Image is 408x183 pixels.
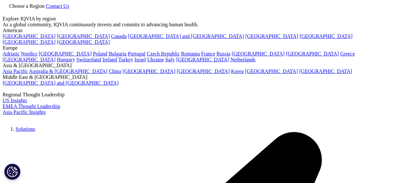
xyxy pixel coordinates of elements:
a: [GEOGRAPHIC_DATA] [57,33,110,39]
a: [GEOGRAPHIC_DATA] [245,33,298,39]
a: France [201,51,216,56]
a: Czech Republic [147,51,180,56]
a: [GEOGRAPHIC_DATA] and [GEOGRAPHIC_DATA] [3,80,118,86]
div: Europe [3,45,405,51]
a: Solutions [16,126,35,132]
a: Asia Pacific Insights [3,109,45,115]
a: [GEOGRAPHIC_DATA] [299,68,352,74]
a: [GEOGRAPHIC_DATA] [286,51,339,56]
a: [GEOGRAPHIC_DATA] [232,51,285,56]
a: Turkey [118,57,133,62]
a: [GEOGRAPHIC_DATA] [176,57,229,62]
a: [GEOGRAPHIC_DATA] [300,33,352,39]
a: Switzerland [76,57,101,62]
a: [GEOGRAPHIC_DATA] [177,68,230,74]
a: [GEOGRAPHIC_DATA] [3,33,56,39]
div: As a global community, IQVIA continuously invests and commits to advancing human health. [3,22,405,28]
a: Romania [181,51,200,56]
a: [GEOGRAPHIC_DATA] [57,39,110,45]
div: Explore IQVIA by region [3,16,405,22]
span: Choose a Region [9,3,44,9]
a: Greece [340,51,355,56]
a: Asia Pacific [3,68,28,74]
a: [GEOGRAPHIC_DATA] and [GEOGRAPHIC_DATA] [128,33,244,39]
div: Americas [3,28,405,33]
a: Ukraine [147,57,164,62]
div: Asia & [GEOGRAPHIC_DATA] [3,63,405,68]
a: Nordics [21,51,37,56]
button: Cookies Settings [4,164,20,180]
a: Hungary [57,57,75,62]
a: [GEOGRAPHIC_DATA] [122,68,175,74]
a: China [109,68,121,74]
a: Israel [134,57,146,62]
a: EMEA Thought Leadership [3,104,60,109]
a: Contact Us [46,3,69,9]
div: Regional Thought Leadership [3,92,405,98]
a: [GEOGRAPHIC_DATA] [245,68,298,74]
a: Bulgaria [109,51,127,56]
a: Ireland [103,57,117,62]
a: Korea [231,68,244,74]
a: [GEOGRAPHIC_DATA] [39,51,92,56]
a: Poland [93,51,107,56]
a: Adriatic [3,51,19,56]
a: [GEOGRAPHIC_DATA] [3,57,56,62]
div: Middle East & [GEOGRAPHIC_DATA] [3,74,405,80]
a: Canada [111,33,127,39]
a: Russia [216,51,230,56]
a: Portugal [128,51,145,56]
a: [GEOGRAPHIC_DATA] [3,39,56,45]
a: Australia & [GEOGRAPHIC_DATA] [29,68,107,74]
a: Netherlands [230,57,255,62]
a: Italy [165,57,175,62]
a: US Insights [3,98,27,103]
